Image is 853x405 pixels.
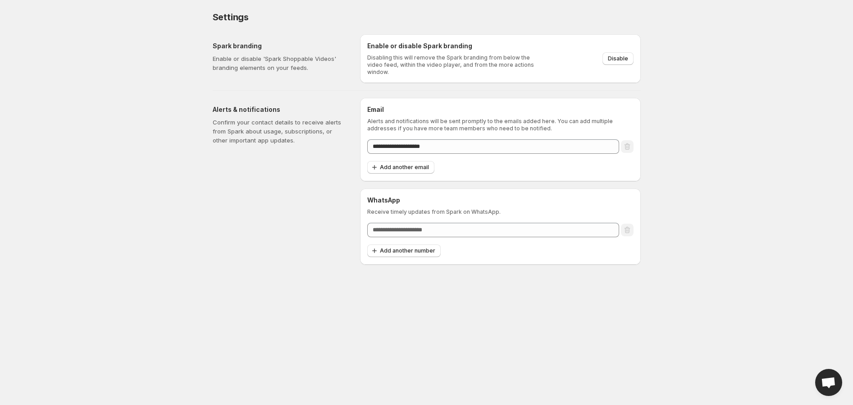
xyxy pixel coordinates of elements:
p: Enable or disable 'Spark Shoppable Videos' branding elements on your feeds. [213,54,346,72]
h6: Email [367,105,634,114]
button: Add another number [367,244,441,257]
p: Confirm your contact details to receive alerts from Spark about usage, subscriptions, or other im... [213,118,346,145]
p: Receive timely updates from Spark on WhatsApp. [367,208,634,216]
h6: WhatsApp [367,196,634,205]
button: Disable [602,52,634,65]
p: Alerts and notifications will be sent promptly to the emails added here. You can add multiple add... [367,118,634,132]
p: Disabling this will remove the Spark branding from below the video feed, within the video player,... [367,54,540,76]
span: Settings [213,12,249,23]
h6: Enable or disable Spark branding [367,41,540,51]
span: Add another number [380,247,435,254]
h5: Alerts & notifications [213,105,346,114]
span: Add another email [380,164,429,171]
h5: Spark branding [213,41,346,51]
span: Disable [608,55,628,62]
div: Open chat [815,369,842,396]
button: Add another email [367,161,434,174]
